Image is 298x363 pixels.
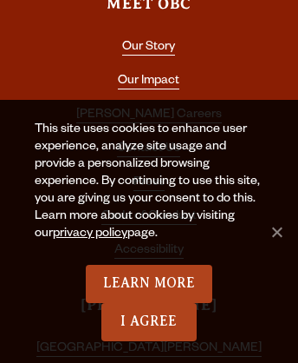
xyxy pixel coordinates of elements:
span: No [268,223,285,241]
a: I Agree [101,303,197,341]
div: This site uses cookies to enhance user experience, analyze site usage and provide a personalized ... [35,122,263,265]
a: Learn More [86,265,213,303]
a: Our Impact [118,75,179,89]
a: Our Story [122,41,175,56]
a: privacy policy [53,228,127,241]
